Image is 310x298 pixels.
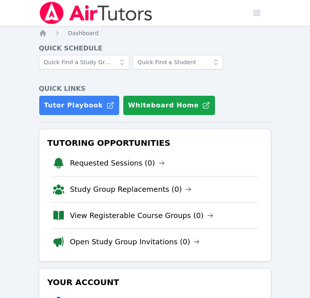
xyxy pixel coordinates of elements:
[39,55,129,69] input: Quick Find a Study Group
[133,55,223,69] input: Quick Find a Student
[39,44,271,53] h4: Quick Schedule
[70,157,165,169] a: Requested Sessions (0)
[39,29,271,37] nav: Breadcrumb
[70,184,192,195] a: Study Group Replacements (0)
[39,2,153,24] img: Air Tutors
[70,210,213,221] a: View Registerable Course Groups (0)
[68,30,99,36] span: Dashboard
[46,136,264,150] h3: Tutoring Opportunities
[39,95,120,115] a: Tutor Playbook
[68,29,99,37] a: Dashboard
[46,275,264,290] h3: Your Account
[39,84,271,94] h4: Quick Links
[70,236,200,248] a: Open Study Group Invitations (0)
[123,95,215,115] button: Whiteboard Home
